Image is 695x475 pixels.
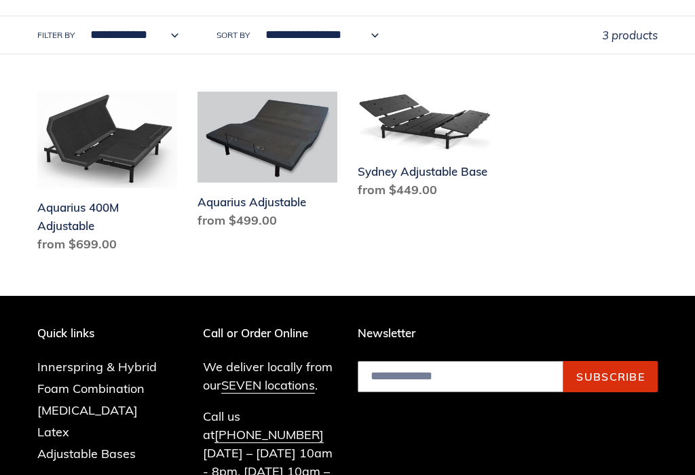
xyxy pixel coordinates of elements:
label: Filter by [37,29,75,41]
button: Subscribe [563,361,658,392]
a: [PHONE_NUMBER] [214,427,324,443]
a: Innerspring & Hybrid [37,359,157,375]
a: Adjustable Bases [37,446,136,461]
span: Subscribe [576,370,645,383]
a: Aquarius 400M Adjustable [37,92,177,259]
p: Newsletter [358,326,658,340]
a: Foam Combination [37,381,145,396]
a: Aquarius Adjustable [198,92,337,235]
a: SEVEN locations [221,377,315,394]
a: Sydney Adjustable Base [358,92,497,204]
label: Sort by [217,29,250,41]
span: 3 products [602,28,658,42]
a: [MEDICAL_DATA] [37,402,138,418]
p: Call or Order Online [203,326,338,340]
p: We deliver locally from our . [203,358,338,394]
a: Latex [37,424,69,440]
p: Quick links [37,326,177,340]
input: Email address [358,361,563,392]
